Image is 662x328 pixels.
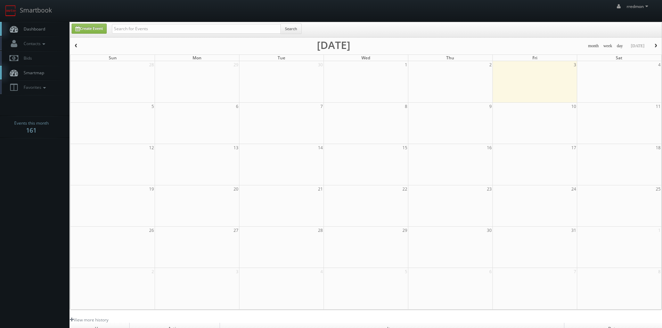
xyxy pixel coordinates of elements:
span: 30 [317,61,324,68]
a: Create Event [72,24,107,34]
span: 1 [404,61,408,68]
span: Bids [20,55,32,61]
a: View more history [70,317,108,323]
span: Smartmap [20,70,44,76]
button: [DATE] [628,42,647,50]
span: 11 [655,103,661,110]
span: Mon [193,55,202,61]
span: 30 [486,227,492,234]
h2: [DATE] [317,42,350,49]
span: 25 [655,185,661,193]
input: Search for Events [112,24,281,34]
button: day [614,42,626,50]
span: 21 [317,185,324,193]
span: 6 [489,268,492,275]
button: Search [280,24,302,34]
span: rredmon [627,3,650,9]
span: 28 [317,227,324,234]
span: 18 [655,144,661,151]
button: week [601,42,615,50]
span: 29 [402,227,408,234]
button: month [586,42,601,50]
img: smartbook-logo.png [5,5,16,16]
span: 5 [404,268,408,275]
span: 10 [571,103,577,110]
span: Tue [278,55,285,61]
span: 22 [402,185,408,193]
span: 24 [571,185,577,193]
span: 16 [486,144,492,151]
span: Favorites [20,84,48,90]
span: Thu [446,55,454,61]
span: 8 [404,103,408,110]
span: 4 [320,268,324,275]
span: 5 [151,103,155,110]
span: Dashboard [20,26,45,32]
span: 7 [320,103,324,110]
span: 14 [317,144,324,151]
span: Sat [616,55,622,61]
span: 26 [148,227,155,234]
span: 17 [571,144,577,151]
span: 31 [571,227,577,234]
span: 29 [233,61,239,68]
span: 19 [148,185,155,193]
span: 20 [233,185,239,193]
span: 1 [657,227,661,234]
span: 6 [235,103,239,110]
span: Sun [109,55,117,61]
span: 2 [489,61,492,68]
span: 8 [657,268,661,275]
span: 3 [573,61,577,68]
span: 4 [657,61,661,68]
span: Fri [532,55,537,61]
span: 13 [233,144,239,151]
span: 2 [151,268,155,275]
span: 23 [486,185,492,193]
span: 12 [148,144,155,151]
span: Wed [361,55,370,61]
span: Contacts [20,41,47,47]
span: 27 [233,227,239,234]
span: 15 [402,144,408,151]
span: 3 [235,268,239,275]
span: 9 [489,103,492,110]
span: Events this month [14,120,49,127]
span: 7 [573,268,577,275]
span: 28 [148,61,155,68]
strong: 161 [26,126,36,134]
